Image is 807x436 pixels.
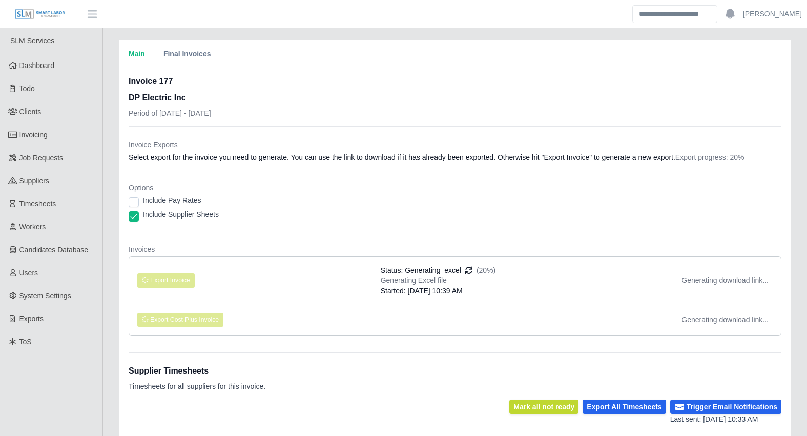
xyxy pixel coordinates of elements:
button: Final Invoices [154,40,220,68]
p: Timesheets for all suppliers for this invoice. [129,381,265,391]
dt: Invoices [129,244,781,254]
span: Todo [19,84,35,93]
span: Candidates Database [19,246,89,254]
span: Timesheets [19,200,56,208]
h1: Supplier Timesheets [129,365,265,377]
span: Workers [19,223,46,231]
h2: Invoice 177 [129,75,211,88]
dt: Invoice Exports [129,140,781,150]
div: Last sent: [DATE] 10:33 AM [670,414,781,425]
button: Export Invoice [137,273,195,288]
a: [PERSON_NAME] [743,9,802,19]
label: Include Pay Rates [143,195,201,205]
button: Export Cost-Plus Invoice [137,313,223,327]
label: Include Supplier Sheets [143,209,219,220]
div: Started: [DATE] 10:39 AM [381,286,496,296]
span: Users [19,269,38,277]
div: Generating download link... [681,275,769,286]
span: ToS [19,338,32,346]
button: Trigger Email Notifications [670,400,781,414]
span: Job Requests [19,154,64,162]
h3: DP Electric Inc [129,92,211,104]
p: Period of [DATE] - [DATE] [129,108,211,118]
button: Main [119,40,154,68]
span: SLM Services [10,37,54,45]
div: Generating Excel file [381,275,496,286]
img: SLM Logo [14,9,66,20]
span: Dashboard [19,61,55,70]
span: Exports [19,315,44,323]
input: Search [632,5,717,23]
span: Export progress: 20% [675,153,744,161]
dd: Select export for the invoice you need to generate. You can use the link to download if it has al... [129,152,781,162]
span: Status: Generating_excel [381,265,461,275]
dt: Options [129,183,781,193]
button: Mark all not ready [509,400,578,414]
span: (20%) [477,265,495,275]
button: Export All Timesheets [583,400,666,414]
span: Suppliers [19,177,49,185]
span: Invoicing [19,130,48,139]
span: System Settings [19,292,71,300]
span: Clients [19,107,42,116]
div: Generating download link... [681,315,769,325]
